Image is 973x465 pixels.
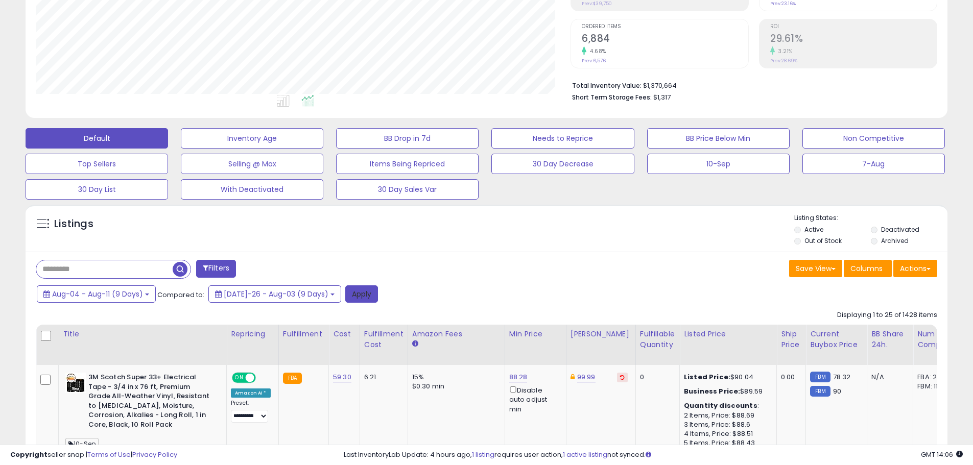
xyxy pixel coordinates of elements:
[810,386,830,397] small: FBM
[794,213,947,223] p: Listing States:
[893,260,937,277] button: Actions
[509,384,558,414] div: Disable auto adjust min
[563,450,607,459] a: 1 active listing
[810,329,863,350] div: Current Buybox Price
[881,236,909,245] label: Archived
[770,24,937,30] span: ROI
[509,372,528,382] a: 88.28
[412,339,418,349] small: Amazon Fees.
[833,372,851,382] span: 78.32
[684,401,757,410] b: Quantity discounts
[684,329,772,339] div: Listed Price
[684,438,769,448] div: 5 Items, Price: $88.43
[833,386,841,396] span: 90
[582,58,606,64] small: Prev: 6,576
[871,329,909,350] div: BB Share 24h.
[571,329,631,339] div: [PERSON_NAME]
[789,260,842,277] button: Save View
[917,382,951,391] div: FBM: 11
[781,329,801,350] div: Ship Price
[640,373,672,382] div: 0
[684,372,730,382] b: Listed Price:
[582,1,612,7] small: Prev: $39,750
[157,290,204,300] span: Compared to:
[231,329,274,339] div: Repricing
[88,373,212,432] b: 3M Scotch Super 33+ Electrical Tape - 3/4 in x 76 ft, Premium Grade All-Weather Vinyl, Resistant ...
[917,373,951,382] div: FBA: 2
[63,329,222,339] div: Title
[472,450,494,459] a: 1 listing
[364,373,400,382] div: 6.21
[54,217,93,231] h5: Listings
[837,310,937,320] div: Displaying 1 to 25 of 1428 items
[231,400,271,423] div: Preset:
[10,450,177,460] div: seller snap | |
[684,373,769,382] div: $90.04
[364,329,404,350] div: Fulfillment Cost
[26,128,168,149] button: Default
[196,260,236,278] button: Filters
[254,374,271,382] span: OFF
[65,373,86,393] img: 41omx8Xlh0L._SL40_.jpg
[810,372,830,382] small: FBM
[26,154,168,174] button: Top Sellers
[283,329,324,339] div: Fulfillment
[336,179,479,200] button: 30 Day Sales Var
[233,374,246,382] span: ON
[586,47,606,55] small: 4.68%
[181,154,323,174] button: Selling @ Max
[509,329,562,339] div: Min Price
[653,92,671,102] span: $1,317
[871,373,905,382] div: N/A
[231,388,271,398] div: Amazon AI *
[775,47,793,55] small: 3.21%
[802,128,945,149] button: Non Competitive
[491,154,634,174] button: 30 Day Decrease
[345,285,378,303] button: Apply
[921,450,963,459] span: 2025-08-11 14:06 GMT
[26,179,168,200] button: 30 Day List
[850,263,883,274] span: Columns
[684,387,769,396] div: $89.59
[802,154,945,174] button: 7-Aug
[412,329,501,339] div: Amazon Fees
[181,179,323,200] button: With Deactivated
[804,236,842,245] label: Out of Stock
[208,285,341,303] button: [DATE]-26 - Aug-03 (9 Days)
[333,372,351,382] a: 59.30
[770,1,796,7] small: Prev: 23.16%
[572,79,930,91] li: $1,370,664
[770,58,797,64] small: Prev: 28.69%
[684,429,769,438] div: 4 Items, Price: $88.51
[491,128,634,149] button: Needs to Reprice
[336,128,479,149] button: BB Drop in 7d
[283,373,302,384] small: FBA
[640,329,675,350] div: Fulfillable Quantity
[181,128,323,149] button: Inventory Age
[132,450,177,459] a: Privacy Policy
[572,93,652,102] b: Short Term Storage Fees:
[572,81,642,90] b: Total Inventory Value:
[412,382,497,391] div: $0.30 min
[684,420,769,429] div: 3 Items, Price: $88.6
[582,33,748,46] h2: 6,884
[577,372,596,382] a: 99.99
[684,401,769,410] div: :
[844,260,892,277] button: Columns
[412,373,497,382] div: 15%
[224,289,328,299] span: [DATE]-26 - Aug-03 (9 Days)
[770,33,937,46] h2: 29.61%
[684,386,740,396] b: Business Price:
[336,154,479,174] button: Items Being Repriced
[781,373,798,382] div: 0.00
[881,225,919,234] label: Deactivated
[344,450,963,460] div: Last InventoryLab Update: 4 hours ago, requires user action, not synced.
[87,450,131,459] a: Terms of Use
[647,154,790,174] button: 10-Sep
[684,411,769,420] div: 2 Items, Price: $88.69
[647,128,790,149] button: BB Price Below Min
[52,289,143,299] span: Aug-04 - Aug-11 (9 Days)
[804,225,823,234] label: Active
[582,24,748,30] span: Ordered Items
[10,450,48,459] strong: Copyright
